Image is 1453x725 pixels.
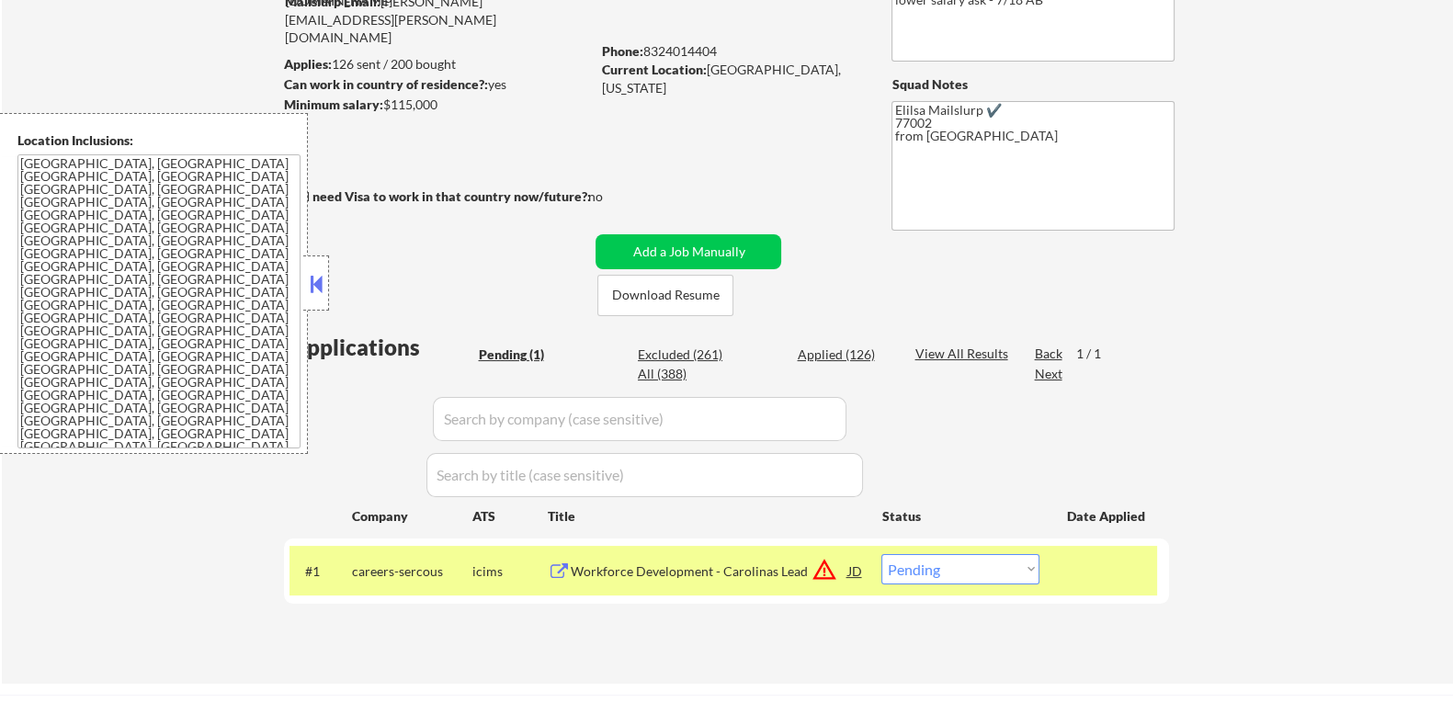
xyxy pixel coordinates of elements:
div: All (388) [638,365,730,383]
div: Back [1034,345,1063,363]
div: Applied (126) [797,346,889,364]
div: Company [351,507,471,526]
button: Download Resume [597,275,733,316]
input: Search by company (case sensitive) [433,397,846,441]
div: yes [283,75,584,94]
strong: Minimum salary: [283,96,382,112]
div: 126 sent / 200 bought [283,55,589,74]
div: Excluded (261) [638,346,730,364]
div: Status [881,499,1039,532]
div: Date Applied [1066,507,1147,526]
div: [GEOGRAPHIC_DATA], [US_STATE] [601,61,861,96]
div: Squad Notes [891,75,1175,94]
div: ATS [471,507,547,526]
div: 8324014404 [601,42,861,61]
div: 1 / 1 [1075,345,1118,363]
div: Title [547,507,864,526]
strong: Will need Visa to work in that country now/future?: [284,188,590,204]
div: no [587,187,640,206]
div: careers-sercous [351,562,471,581]
strong: Can work in country of residence?: [283,76,487,92]
div: Next [1034,365,1063,383]
div: JD [846,554,864,587]
strong: Applies: [283,56,331,72]
strong: Current Location: [601,62,706,77]
div: Workforce Development - Carolinas Lead [570,562,847,581]
div: $115,000 [283,96,589,114]
div: Pending (1) [478,346,570,364]
div: Location Inclusions: [17,131,301,150]
button: Add a Job Manually [596,234,781,269]
div: View All Results [914,345,1013,363]
div: icims [471,562,547,581]
div: #1 [304,562,336,581]
div: Applications [289,336,471,358]
button: warning_amber [811,557,836,583]
strong: Phone: [601,43,642,59]
input: Search by title (case sensitive) [426,453,863,497]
